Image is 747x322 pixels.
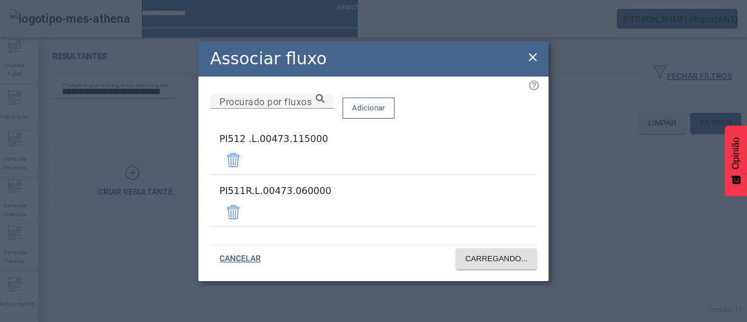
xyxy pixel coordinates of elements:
font: PI511R.L.00473.060000 [219,185,331,196]
button: Adicionar [343,98,395,119]
font: Associar fluxo [210,49,327,68]
font: CARREGANDO... [465,254,528,263]
button: CARREGANDO... [456,248,537,269]
button: CANCELAR [210,248,270,269]
font: CANCELAR [219,254,261,263]
font: Adicionar [352,103,385,112]
font: Opinião [731,137,741,169]
font: Procurado por fluxos [219,96,312,107]
font: PI512 .L.00473.115000 [219,133,328,144]
button: Feedback - Mostrar pesquisa [725,126,747,196]
input: Número [219,95,324,109]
